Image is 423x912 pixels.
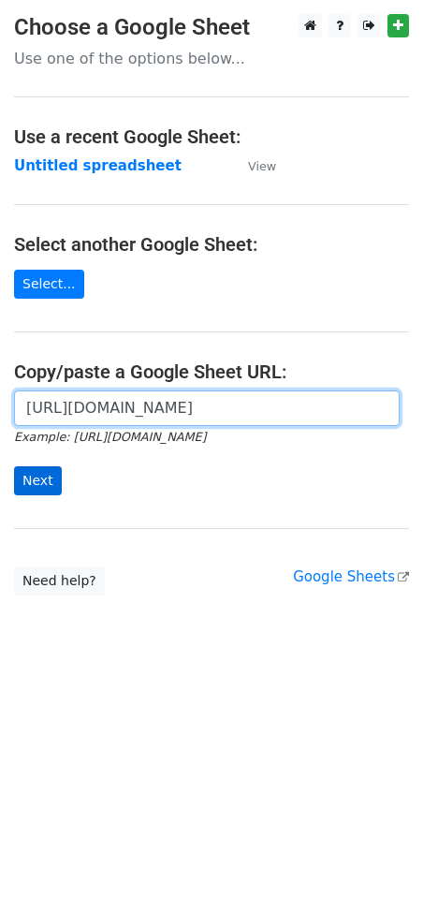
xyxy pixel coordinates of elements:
h4: Select another Google Sheet: [14,233,409,256]
h3: Choose a Google Sheet [14,14,409,41]
a: Google Sheets [293,568,409,585]
a: Untitled spreadsheet [14,157,182,174]
input: Paste your Google Sheet URL here [14,390,400,426]
a: Select... [14,270,84,299]
input: Next [14,466,62,495]
small: Example: [URL][DOMAIN_NAME] [14,430,206,444]
h4: Copy/paste a Google Sheet URL: [14,360,409,383]
iframe: Chat Widget [329,822,423,912]
a: View [229,157,276,174]
a: Need help? [14,566,105,596]
h4: Use a recent Google Sheet: [14,125,409,148]
small: View [248,159,276,173]
p: Use one of the options below... [14,49,409,68]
